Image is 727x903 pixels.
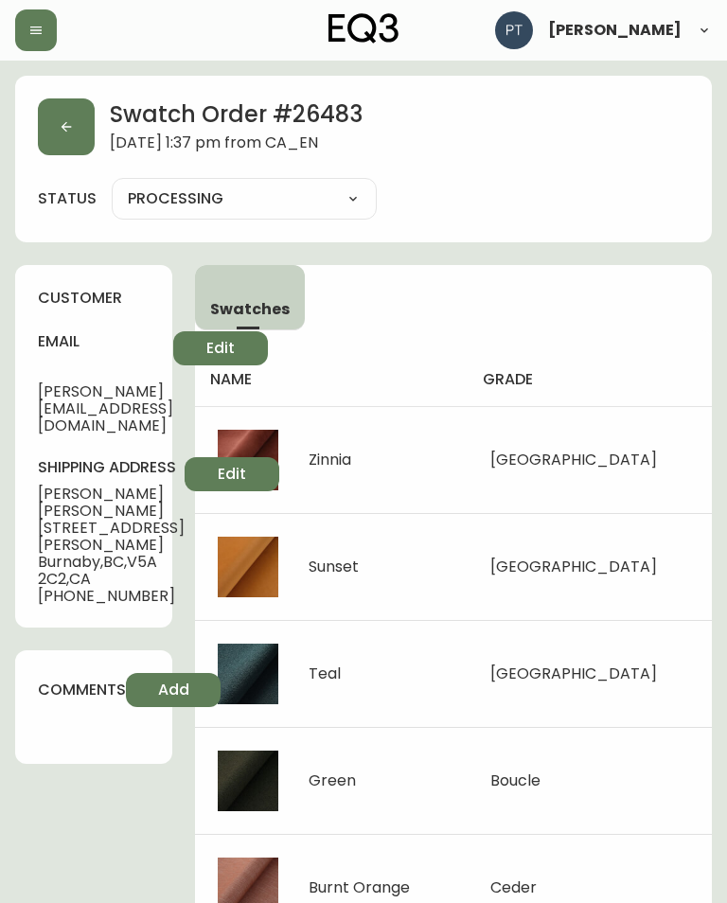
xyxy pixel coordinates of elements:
[185,457,279,491] button: Edit
[38,457,185,478] h4: shipping address
[210,299,290,319] span: Swatches
[110,134,363,155] span: [DATE] 1:37 pm from CA_EN
[38,588,185,605] span: [PHONE_NUMBER]
[309,665,341,682] div: Teal
[490,770,541,791] span: Boucle
[490,449,657,470] span: [GEOGRAPHIC_DATA]
[218,537,278,597] img: 28dea1fd-d818-47ce-9aa7-aa3de73b2b52.jpg-thumb.jpg
[158,680,189,700] span: Add
[110,98,363,134] h2: Swatch Order # 26483
[309,558,359,575] div: Sunset
[328,13,399,44] img: logo
[309,451,351,469] div: Zinnia
[548,23,682,38] span: [PERSON_NAME]
[218,644,278,704] img: c0889cb3-b897-4810-9042-0ccdd6637eef.jpg-thumb.jpg
[206,338,235,359] span: Edit
[218,430,278,490] img: af07da82-cf11-4252-b2ed-54bafe0690e6.jpg-thumb.jpg
[38,554,185,588] span: Burnaby , BC , V5A 2C2 , CA
[38,288,150,309] h4: customer
[218,464,246,485] span: Edit
[38,188,97,209] label: status
[38,486,185,520] span: [PERSON_NAME] [PERSON_NAME]
[490,663,657,684] span: [GEOGRAPHIC_DATA]
[126,673,221,707] button: Add
[218,751,278,811] img: e2f93fb7-9b17-4f69-8f90-6fe0d99a517d.jpg-thumb.jpg
[309,879,410,896] div: Burnt Orange
[38,331,173,352] h4: email
[495,11,533,49] img: 986dcd8e1aab7847125929f325458823
[309,772,356,789] div: Green
[38,520,185,554] span: [STREET_ADDRESS][PERSON_NAME]
[38,383,173,434] span: [PERSON_NAME][EMAIL_ADDRESS][DOMAIN_NAME]
[490,556,657,577] span: [GEOGRAPHIC_DATA]
[173,331,268,365] button: Edit
[483,369,697,390] h4: grade
[38,680,126,700] h4: comments
[490,876,537,898] span: Ceder
[210,369,452,390] h4: name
